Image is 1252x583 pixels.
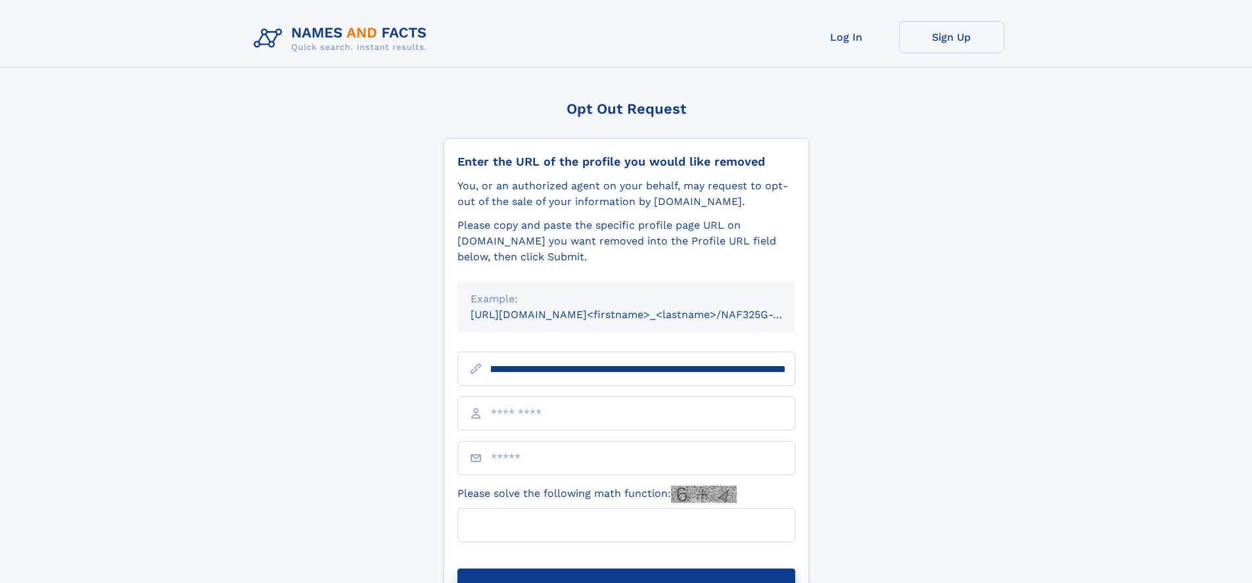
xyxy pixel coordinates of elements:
[794,21,899,53] a: Log In
[471,291,782,307] div: Example:
[899,21,1004,53] a: Sign Up
[248,21,438,57] img: Logo Names and Facts
[457,218,795,265] div: Please copy and paste the specific profile page URL on [DOMAIN_NAME] you want removed into the Pr...
[457,486,737,503] label: Please solve the following math function:
[444,101,809,117] div: Opt Out Request
[471,308,820,321] small: [URL][DOMAIN_NAME]<firstname>_<lastname>/NAF325G-xxxxxxxx
[457,178,795,210] div: You, or an authorized agent on your behalf, may request to opt-out of the sale of your informatio...
[457,154,795,169] div: Enter the URL of the profile you would like removed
